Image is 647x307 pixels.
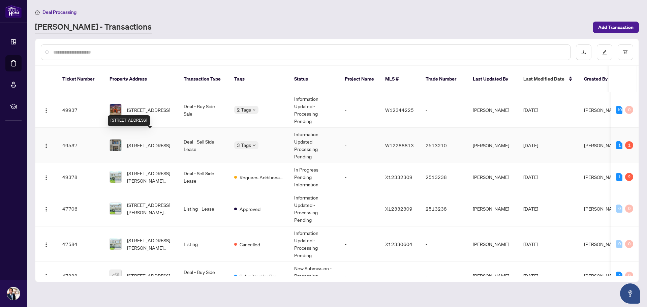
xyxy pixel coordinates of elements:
[252,144,256,147] span: down
[420,66,467,92] th: Trade Number
[57,92,104,128] td: 49937
[467,163,518,191] td: [PERSON_NAME]
[420,163,467,191] td: 2513238
[289,262,339,290] td: New Submission - Processing Pending
[616,106,622,114] div: 10
[240,205,260,213] span: Approved
[618,44,633,60] button: filter
[584,174,620,180] span: [PERSON_NAME]
[229,66,289,92] th: Tags
[35,10,40,14] span: home
[57,66,104,92] th: Ticket Number
[523,241,538,247] span: [DATE]
[127,142,170,149] span: [STREET_ADDRESS]
[420,226,467,262] td: -
[41,140,52,151] button: Logo
[420,262,467,290] td: -
[108,115,150,126] div: [STREET_ADDRESS]
[579,66,619,92] th: Created By
[43,143,49,149] img: Logo
[597,44,612,60] button: edit
[110,203,121,214] img: thumbnail-img
[127,201,173,216] span: [STREET_ADDRESS][PERSON_NAME][PERSON_NAME]
[616,272,622,280] div: 4
[385,241,412,247] span: X12330604
[385,142,414,148] span: W12288813
[5,5,22,18] img: logo
[523,206,538,212] span: [DATE]
[289,128,339,163] td: Information Updated - Processing Pending
[625,173,633,181] div: 2
[420,92,467,128] td: -
[43,175,49,180] img: Logo
[584,206,620,212] span: [PERSON_NAME]
[289,226,339,262] td: Information Updated - Processing Pending
[620,283,640,304] button: Open asap
[339,262,380,290] td: -
[178,226,229,262] td: Listing
[43,274,49,279] img: Logo
[41,104,52,115] button: Logo
[289,66,339,92] th: Status
[523,273,538,279] span: [DATE]
[625,240,633,248] div: 0
[576,44,591,60] button: download
[252,108,256,112] span: down
[602,50,607,55] span: edit
[240,272,283,280] span: Submitted for Review
[110,140,121,151] img: thumbnail-img
[178,262,229,290] td: Deal - Buy Side Sale
[104,66,178,92] th: Property Address
[339,163,380,191] td: -
[523,107,538,113] span: [DATE]
[339,226,380,262] td: -
[616,240,622,248] div: 0
[598,22,634,33] span: Add Transaction
[289,191,339,226] td: Information Updated - Processing Pending
[625,141,633,149] div: 1
[110,104,121,116] img: thumbnail-img
[43,207,49,212] img: Logo
[616,173,622,181] div: 1
[42,9,76,15] span: Deal Processing
[178,128,229,163] td: Deal - Sell Side Lease
[593,22,639,33] button: Add Transaction
[240,241,260,248] span: Cancelled
[467,191,518,226] td: [PERSON_NAME]
[523,174,538,180] span: [DATE]
[57,191,104,226] td: 47706
[57,128,104,163] td: 49537
[178,66,229,92] th: Transaction Type
[385,107,414,113] span: W12344225
[339,66,380,92] th: Project Name
[616,141,622,149] div: 1
[41,239,52,249] button: Logo
[240,174,283,181] span: Requires Additional Docs
[237,106,251,114] span: 2 Tags
[41,172,52,182] button: Logo
[523,75,564,83] span: Last Modified Date
[518,66,579,92] th: Last Modified Date
[420,128,467,163] td: 2513210
[127,106,170,114] span: [STREET_ADDRESS]
[420,191,467,226] td: 2513238
[289,163,339,191] td: In Progress - Pending Information
[584,142,620,148] span: [PERSON_NAME]
[467,226,518,262] td: [PERSON_NAME]
[57,226,104,262] td: 47584
[237,141,251,149] span: 3 Tags
[625,106,633,114] div: 0
[178,92,229,128] td: Deal - Buy Side Sale
[616,205,622,213] div: 0
[41,270,52,281] button: Logo
[385,206,412,212] span: X12332309
[178,163,229,191] td: Deal - Sell Side Lease
[339,128,380,163] td: -
[110,270,121,281] img: thumbnail-img
[584,107,620,113] span: [PERSON_NAME]
[57,163,104,191] td: 49378
[467,92,518,128] td: [PERSON_NAME]
[467,262,518,290] td: [PERSON_NAME]
[7,287,20,300] img: Profile Icon
[127,170,173,184] span: [STREET_ADDRESS][PERSON_NAME][PERSON_NAME]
